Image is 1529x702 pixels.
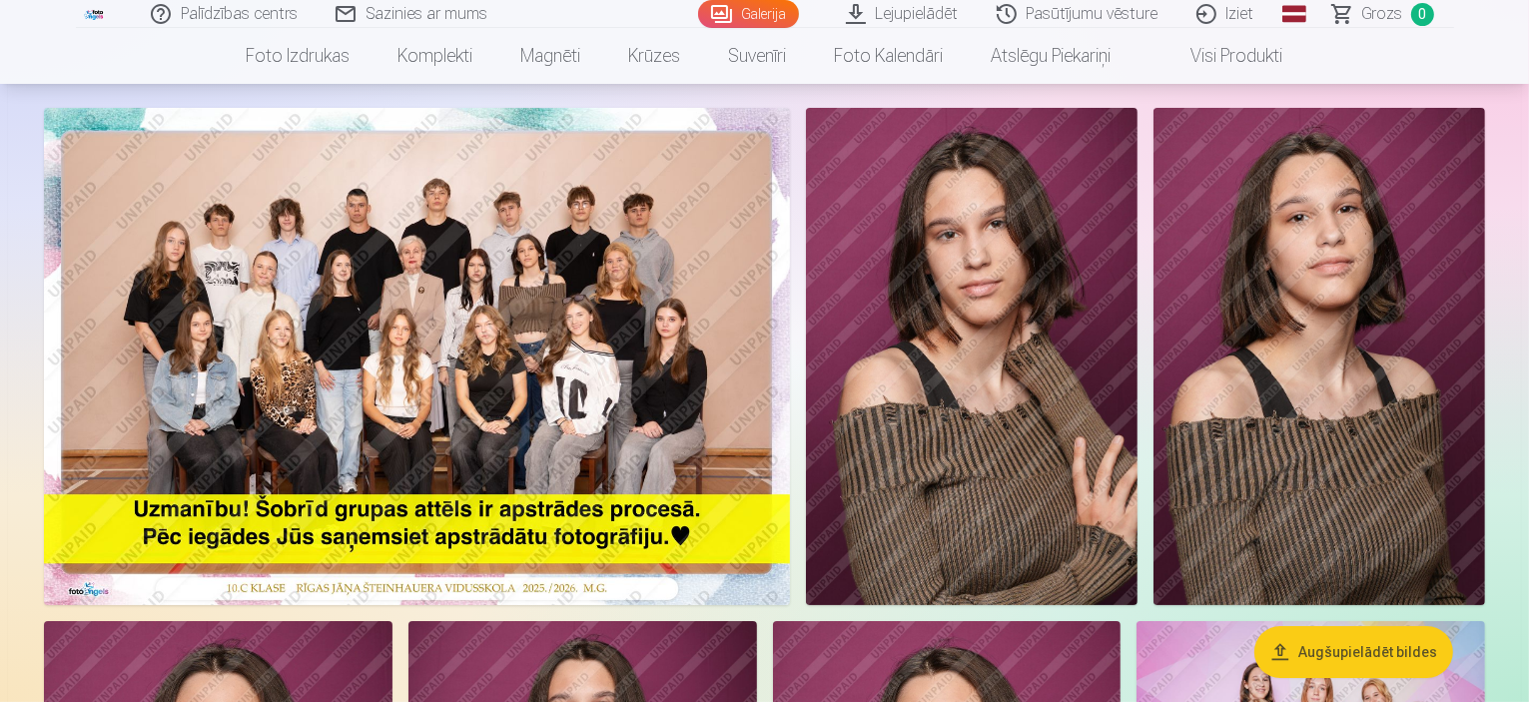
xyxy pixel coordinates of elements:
button: Augšupielādēt bildes [1254,626,1453,678]
img: /fa1 [84,8,106,20]
a: Krūzes [605,28,705,84]
a: Komplekti [375,28,497,84]
a: Suvenīri [705,28,811,84]
a: Foto izdrukas [223,28,375,84]
span: Grozs [1362,2,1403,26]
a: Visi produkti [1136,28,1307,84]
span: 0 [1411,3,1434,26]
a: Atslēgu piekariņi [968,28,1136,84]
a: Magnēti [497,28,605,84]
a: Foto kalendāri [811,28,968,84]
